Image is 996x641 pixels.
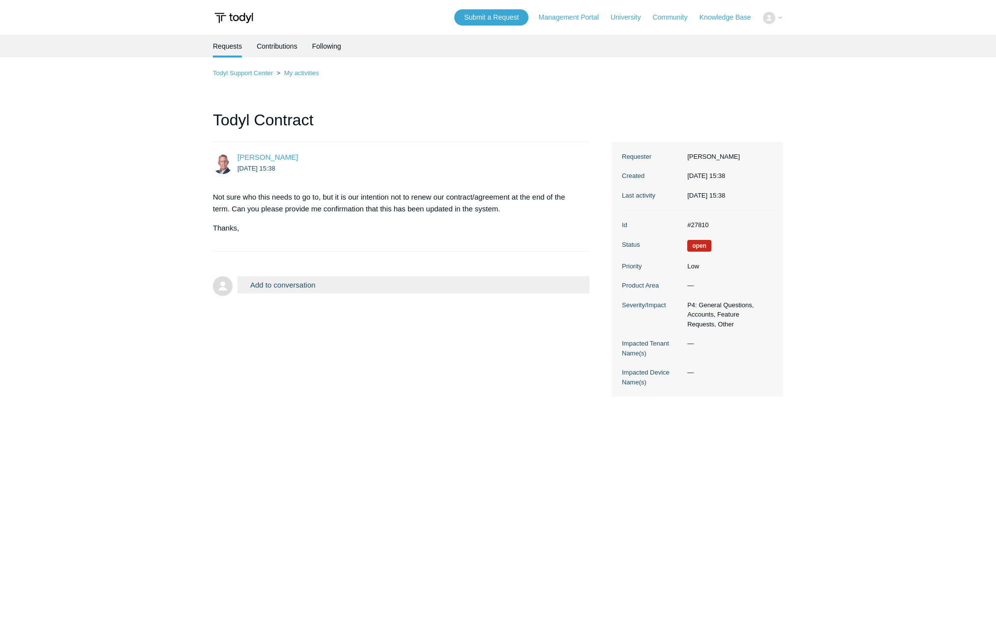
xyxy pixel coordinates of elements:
[213,108,589,142] h1: Todyl Contract
[539,12,609,23] a: Management Portal
[275,69,319,77] li: My activities
[622,339,682,358] dt: Impacted Tenant Name(s)
[213,9,255,27] img: Todyl Support Center Help Center home page
[622,300,682,310] dt: Severity/Impact
[682,152,773,162] dd: [PERSON_NAME]
[213,69,273,77] a: Todyl Support Center
[213,35,242,58] li: Requests
[622,191,682,201] dt: Last activity
[622,368,682,387] dt: Impacted Device Name(s)
[682,368,773,378] dd: —
[622,171,682,181] dt: Created
[682,220,773,230] dd: #27810
[237,276,589,293] button: Add to conversation
[682,339,773,349] dd: —
[213,222,580,234] p: Thanks,
[682,262,773,271] dd: Low
[687,172,725,179] time: 2025-09-01T15:38:04+00:00
[622,262,682,271] dt: Priority
[237,153,298,161] a: [PERSON_NAME]
[622,220,682,230] dt: Id
[622,240,682,250] dt: Status
[213,191,580,215] p: Not sure who this needs to go to, but it is our intention not to renew our contract/agreement at ...
[682,300,773,329] dd: P4: General Questions, Accounts, Feature Requests, Other
[687,192,725,199] time: 2025-09-01T15:38:04+00:00
[454,9,528,26] a: Submit a Request
[213,69,275,77] li: Todyl Support Center
[237,153,298,161] span: Darren Gratton
[687,240,711,252] span: We are working on a response for you
[237,165,275,172] time: 2025-09-01T15:38:04Z
[611,12,650,23] a: University
[312,35,341,58] a: Following
[682,281,773,291] dd: —
[700,12,761,23] a: Knowledge Base
[257,35,297,58] a: Contributions
[622,152,682,162] dt: Requester
[653,12,698,23] a: Community
[284,69,319,77] a: My activities
[622,281,682,291] dt: Product Area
